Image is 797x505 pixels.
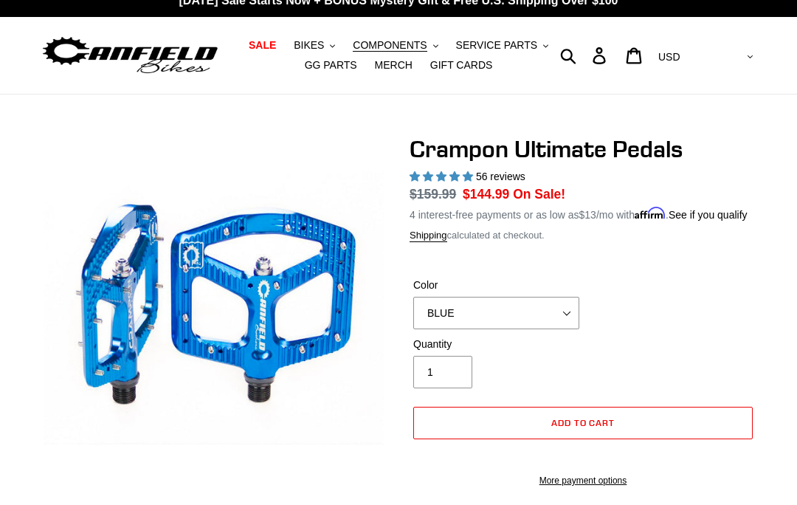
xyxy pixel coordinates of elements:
div: calculated at checkout. [410,228,756,243]
span: BIKES [294,39,324,52]
a: MERCH [368,55,420,75]
button: Add to cart [413,407,753,439]
span: $13 [579,209,596,221]
button: COMPONENTS [345,35,445,55]
span: COMPONENTS [353,39,427,52]
span: SERVICE PARTS [456,39,537,52]
span: On Sale! [513,185,565,204]
button: SERVICE PARTS [449,35,556,55]
s: $159.99 [410,187,456,202]
span: GIFT CARDS [430,59,493,72]
label: Quantity [413,337,579,352]
span: 56 reviews [476,171,525,182]
span: GG PARTS [305,59,357,72]
span: $144.99 [463,187,509,202]
label: Color [413,278,579,293]
span: MERCH [375,59,413,72]
h1: Crampon Ultimate Pedals [410,135,756,163]
a: Shipping [410,230,447,242]
a: GIFT CARDS [423,55,500,75]
a: SALE [241,35,283,55]
a: GG PARTS [297,55,365,75]
img: Canfield Bikes [41,33,220,78]
p: 4 interest-free payments or as low as /mo with . [410,204,748,223]
span: SALE [249,39,276,52]
span: Add to cart [551,417,615,428]
span: Affirm [635,207,666,219]
a: See if you qualify - Learn more about Affirm Financing (opens in modal) [669,209,748,221]
span: 4.95 stars [410,171,476,182]
a: More payment options [413,474,753,487]
button: BIKES [286,35,342,55]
